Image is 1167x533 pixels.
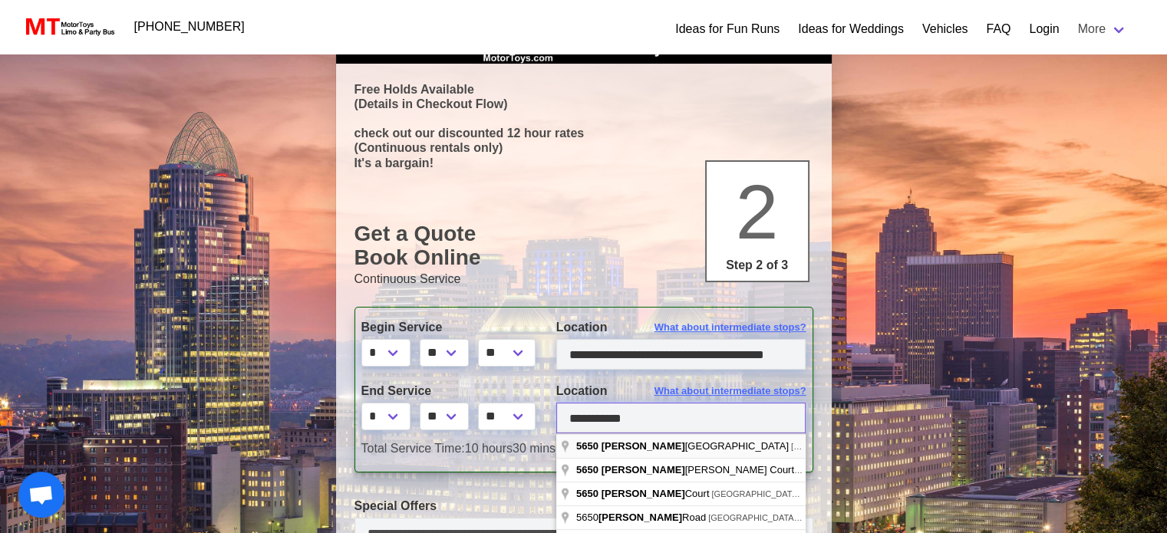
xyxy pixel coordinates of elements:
span: Location [556,384,608,397]
a: FAQ [986,20,1010,38]
label: Begin Service [361,318,533,337]
span: What about intermediate stops? [654,383,806,399]
div: 10 hours [350,439,818,458]
p: Free Holds Available [354,82,813,97]
span: 5650 [PERSON_NAME] [576,488,685,499]
p: Step 2 of 3 [713,256,802,275]
span: 30 mins [513,442,555,455]
img: MotorToys Logo [21,16,116,38]
p: (Details in Checkout Flow) [354,97,813,111]
span: Total Service Time: [361,442,465,455]
a: More [1069,14,1136,44]
label: End Service [361,382,533,400]
p: check out our discounted 12 hour rates [354,126,813,140]
span: [GEOGRAPHIC_DATA][PERSON_NAME], [GEOGRAPHIC_DATA], [GEOGRAPHIC_DATA] [711,489,1053,498]
span: Location [556,321,608,334]
a: Ideas for Weddings [798,20,904,38]
a: Login [1029,20,1059,38]
span: [GEOGRAPHIC_DATA], [GEOGRAPHIC_DATA], [GEOGRAPHIC_DATA] [791,442,1064,451]
span: Court [576,488,711,499]
span: 5650 [576,440,598,452]
p: (Continuous rentals only) [354,140,813,155]
div: Open chat [18,472,64,518]
span: 5650 [PERSON_NAME] [576,464,685,475]
p: It's a bargain! [354,156,813,170]
span: [GEOGRAPHIC_DATA] [576,440,791,452]
span: [PERSON_NAME] [602,440,685,452]
label: Special Offers [354,497,813,515]
span: [PERSON_NAME] [598,512,682,523]
span: What about intermediate stops? [654,320,806,335]
span: [GEOGRAPHIC_DATA], [GEOGRAPHIC_DATA], [GEOGRAPHIC_DATA] [708,513,981,522]
h1: Get a Quote Book Online [354,222,813,270]
a: [PHONE_NUMBER] [125,12,254,42]
span: 2 [736,169,779,255]
a: Ideas for Fun Runs [675,20,780,38]
span: 5650 Road [576,512,708,523]
a: Vehicles [922,20,968,38]
span: [PERSON_NAME] Court [576,464,796,475]
p: Continuous Service [354,270,813,288]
